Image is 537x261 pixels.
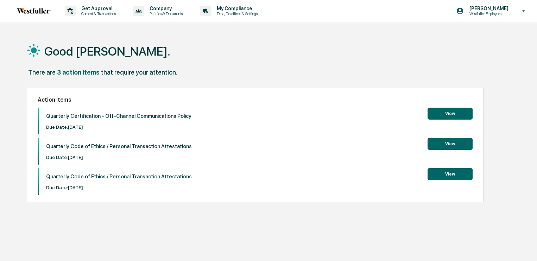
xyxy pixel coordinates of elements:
[46,143,192,149] p: Quarterly Code of Ethics / Personal Transaction Attestations
[46,125,191,130] p: Due Date: [DATE]
[17,8,51,14] img: logo
[144,6,186,11] p: Company
[46,113,191,119] p: Quarterly Certification - Off-Channel Communications Policy
[211,11,261,16] p: Data, Deadlines & Settings
[144,11,186,16] p: Policies & Documents
[211,6,261,11] p: My Compliance
[428,140,473,147] a: View
[428,108,473,120] button: View
[46,155,192,160] p: Due Date: [DATE]
[28,69,56,76] div: There are
[428,168,473,180] button: View
[57,69,100,76] div: 3 action items
[76,6,119,11] p: Get Approval
[428,138,473,150] button: View
[101,69,177,76] div: that require your attention.
[428,110,473,116] a: View
[46,173,192,180] p: Quarterly Code of Ethics / Personal Transaction Attestations
[76,11,119,16] p: Content & Transactions
[464,6,512,11] p: [PERSON_NAME]
[428,170,473,177] a: View
[38,96,473,103] h2: Action Items
[44,44,170,58] h1: Good [PERSON_NAME].
[464,11,512,16] p: Westfuller Employees
[46,185,192,190] p: Due Date: [DATE]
